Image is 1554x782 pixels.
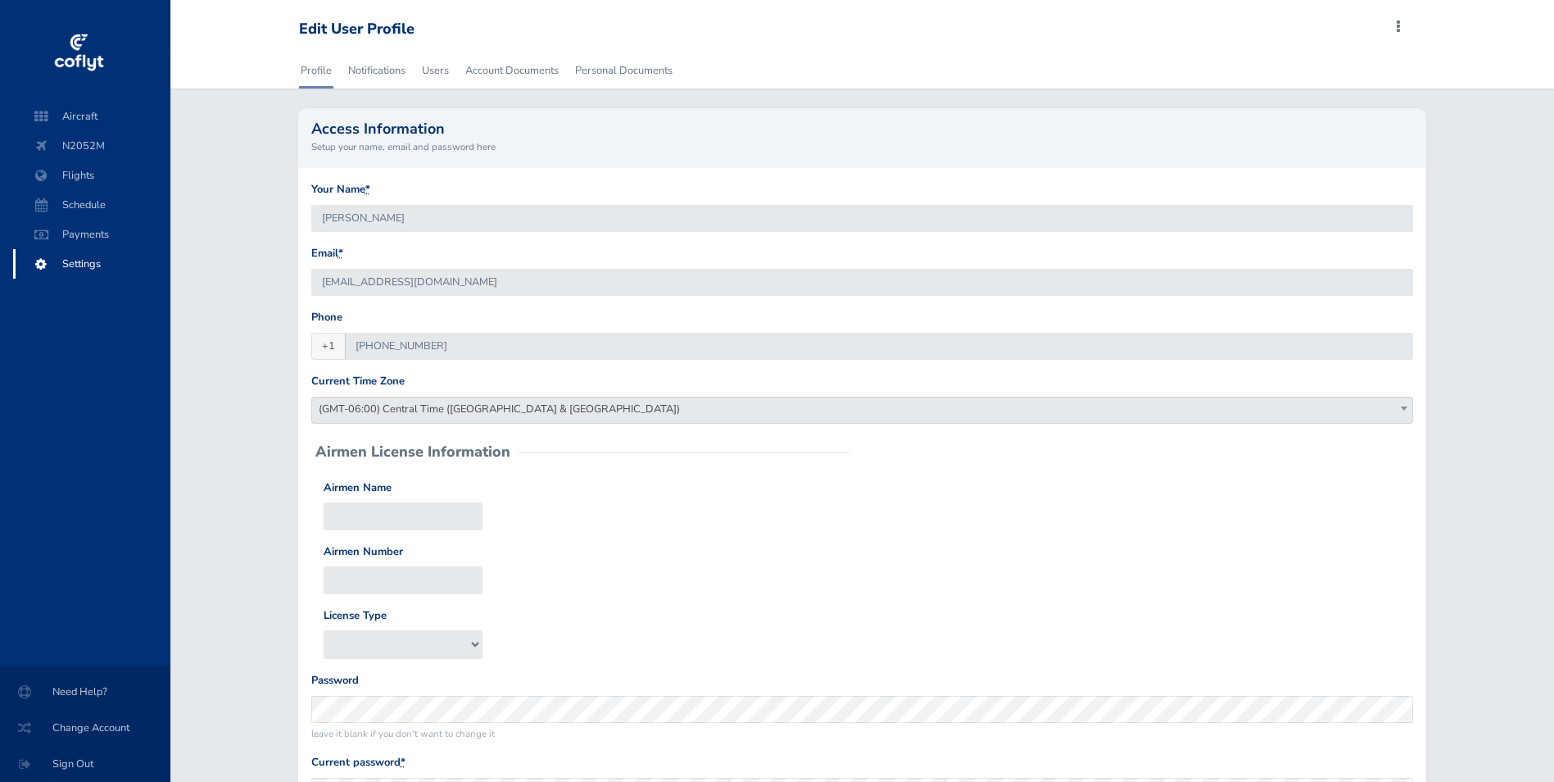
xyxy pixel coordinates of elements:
[464,52,560,89] a: Account Documents
[420,52,451,89] a: Users
[311,333,346,360] span: +1
[311,397,1414,424] span: (GMT-06:00) Central Time (US & Canada)
[311,245,343,262] label: Email
[573,52,674,89] a: Personal Documents
[20,749,151,779] span: Sign Out
[29,249,154,279] span: Settings
[347,52,407,89] a: Notifications
[52,29,106,78] img: coflyt logo
[311,672,359,689] label: Password
[29,131,154,161] span: N2052M
[365,182,370,197] abbr: required
[311,754,405,771] label: Current password
[20,677,151,707] span: Need Help?
[20,713,151,743] span: Change Account
[311,373,405,390] label: Current Time Zone
[338,246,343,261] abbr: required
[299,20,415,39] div: Edit User Profile
[401,755,405,770] abbr: required
[311,726,1414,741] small: leave it blank if you don't want to change it
[29,161,154,190] span: Flights
[29,190,154,220] span: Schedule
[312,398,1413,421] span: (GMT-06:00) Central Time (US & Canada)
[315,444,510,459] h2: Airmen License Information
[324,543,403,561] label: Airmen Number
[311,181,370,198] label: Your Name
[324,480,392,497] label: Airmen Name
[311,309,342,326] label: Phone
[29,220,154,249] span: Payments
[324,607,387,625] label: License Type
[311,139,1414,154] small: Setup your name, email and password here
[29,102,154,131] span: Aircraft
[299,52,333,89] a: Profile
[311,121,1414,136] h2: Access Information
